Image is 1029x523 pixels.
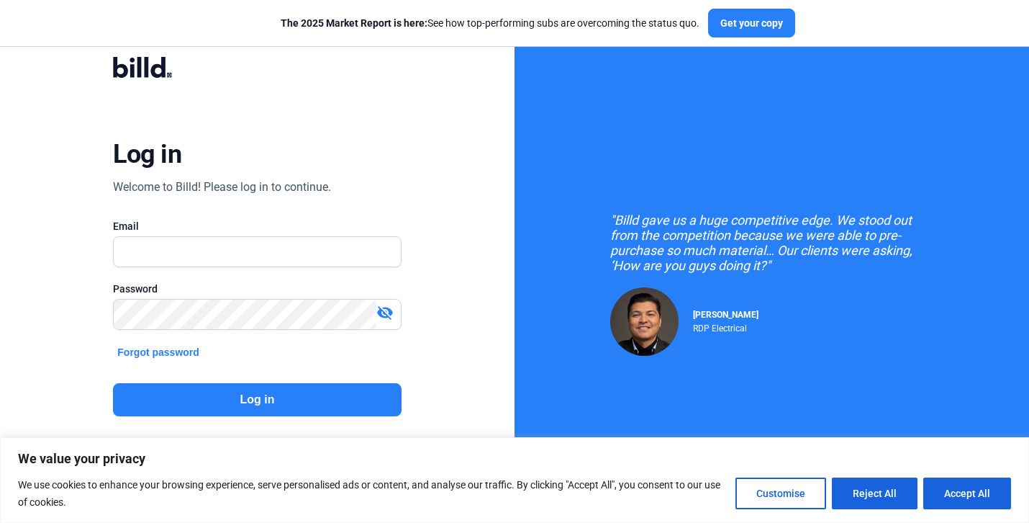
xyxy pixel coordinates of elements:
[832,478,917,509] button: Reject All
[693,320,758,334] div: RDP Electrical
[113,383,401,416] button: Log in
[923,478,1011,509] button: Accept All
[18,450,1011,468] p: We value your privacy
[610,213,934,273] div: "Billd gave us a huge competitive edge. We stood out from the competition because we were able to...
[281,16,699,30] div: See how top-performing subs are overcoming the status quo.
[113,138,181,170] div: Log in
[113,282,401,296] div: Password
[18,476,725,511] p: We use cookies to enhance your browsing experience, serve personalised ads or content, and analys...
[113,219,401,233] div: Email
[376,304,394,321] mat-icon: visibility_off
[113,179,331,196] div: Welcome to Billd! Please log in to continue.
[281,17,427,29] span: The 2025 Market Report is here:
[708,9,795,37] button: Get your copy
[113,344,204,360] button: Forgot password
[610,287,679,356] img: Raul Pacheco
[735,478,826,509] button: Customise
[693,310,758,320] span: [PERSON_NAME]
